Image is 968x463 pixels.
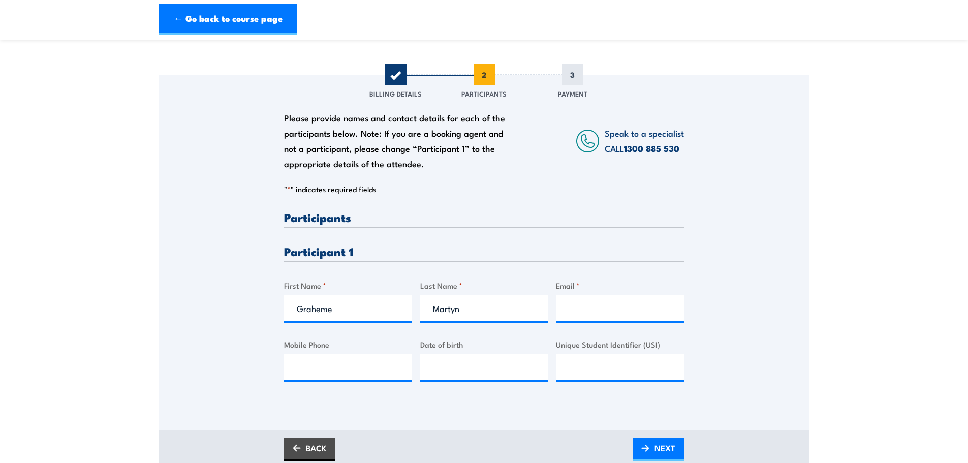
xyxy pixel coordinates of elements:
label: Mobile Phone [284,338,412,350]
label: First Name [284,280,412,291]
span: Billing Details [369,88,422,99]
label: Unique Student Identifier (USI) [556,338,684,350]
span: 2 [474,64,495,85]
a: BACK [284,438,335,461]
span: Payment [558,88,587,99]
h3: Participants [284,211,684,223]
a: ← Go back to course page [159,4,297,35]
a: 1300 885 530 [624,142,679,155]
span: 3 [562,64,583,85]
label: Last Name [420,280,548,291]
span: NEXT [654,435,675,461]
h3: Participant 1 [284,245,684,257]
p: " " indicates required fields [284,184,684,194]
a: NEXT [633,438,684,461]
label: Email [556,280,684,291]
span: Participants [461,88,507,99]
span: Speak to a specialist CALL [605,127,684,155]
span: 1 [385,64,407,85]
label: Date of birth [420,338,548,350]
div: Please provide names and contact details for each of the participants below. Note: If you are a b... [284,110,515,171]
